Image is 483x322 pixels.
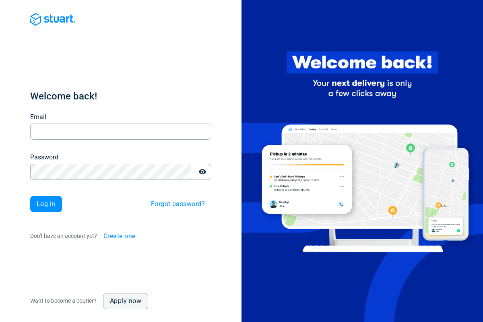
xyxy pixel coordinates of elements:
[97,228,142,244] button: Create one
[30,297,97,304] span: Want to become a courier?
[110,298,141,304] span: Apply now
[144,196,211,212] button: Forgot password?
[30,90,211,103] h1: Welcome back!
[30,153,58,162] label: Password
[30,13,75,26] img: Blue logo
[37,201,56,207] span: Log in
[151,201,205,207] span: Forgot password?
[103,233,136,239] span: Create one
[103,293,148,309] a: Apply now
[30,196,62,212] button: Log in
[30,112,46,122] label: Email
[30,233,97,239] span: Don't have an account yet?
